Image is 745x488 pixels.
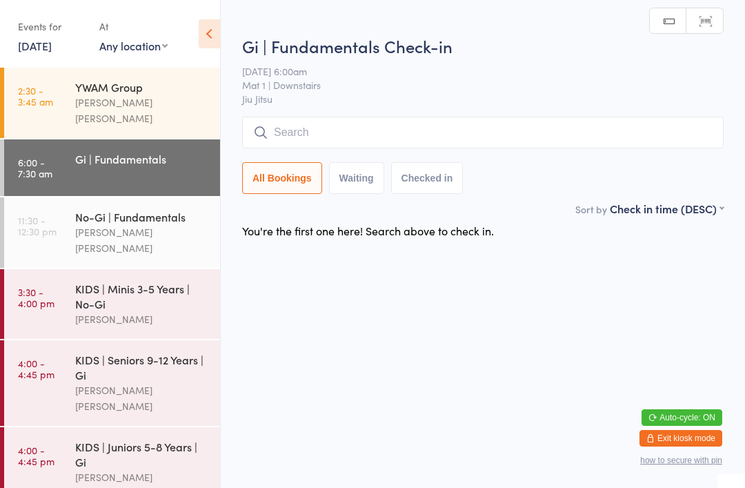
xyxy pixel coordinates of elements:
div: Events for [18,15,86,38]
a: 6:00 -7:30 amGi | Fundamentals [4,139,220,196]
div: KIDS | Minis 3-5 Years | No-Gi [75,281,208,311]
span: Mat 1 | Downstairs [242,78,702,92]
label: Sort by [575,202,607,216]
a: 11:30 -12:30 pmNo-Gi | Fundamentals[PERSON_NAME] [PERSON_NAME] [4,197,220,268]
button: Checked in [391,162,464,194]
a: 4:00 -4:45 pmKIDS | Seniors 9-12 Years | Gi[PERSON_NAME] [PERSON_NAME] [4,340,220,426]
div: [PERSON_NAME] [75,311,208,327]
div: KIDS | Seniors 9-12 Years | Gi [75,352,208,382]
button: All Bookings [242,162,322,194]
time: 4:00 - 4:45 pm [18,358,54,380]
div: YWAM Group [75,79,208,95]
button: Auto-cycle: ON [642,409,722,426]
button: how to secure with pin [640,456,722,465]
time: 11:30 - 12:30 pm [18,215,57,237]
div: [PERSON_NAME] [PERSON_NAME] [75,95,208,126]
div: [PERSON_NAME] [75,469,208,485]
a: 3:30 -4:00 pmKIDS | Minis 3-5 Years | No-Gi[PERSON_NAME] [4,269,220,339]
div: Any location [99,38,168,53]
div: You're the first one here! Search above to check in. [242,223,494,238]
div: Gi | Fundamentals [75,151,208,166]
div: KIDS | Juniors 5-8 Years | Gi [75,439,208,469]
div: Check in time (DESC) [610,201,724,216]
button: Waiting [329,162,384,194]
time: 6:00 - 7:30 am [18,157,52,179]
h2: Gi | Fundamentals Check-in [242,35,724,57]
a: 2:30 -3:45 amYWAM Group[PERSON_NAME] [PERSON_NAME] [4,68,220,138]
input: Search [242,117,724,148]
time: 4:00 - 4:45 pm [18,445,54,467]
div: [PERSON_NAME] [PERSON_NAME] [75,382,208,414]
div: At [99,15,168,38]
a: [DATE] [18,38,52,53]
span: [DATE] 6:00am [242,64,702,78]
div: No-Gi | Fundamentals [75,209,208,224]
button: Exit kiosk mode [639,430,722,447]
span: Jiu Jitsu [242,92,724,106]
time: 3:30 - 4:00 pm [18,286,54,309]
div: [PERSON_NAME] [PERSON_NAME] [75,224,208,256]
time: 2:30 - 3:45 am [18,85,53,107]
